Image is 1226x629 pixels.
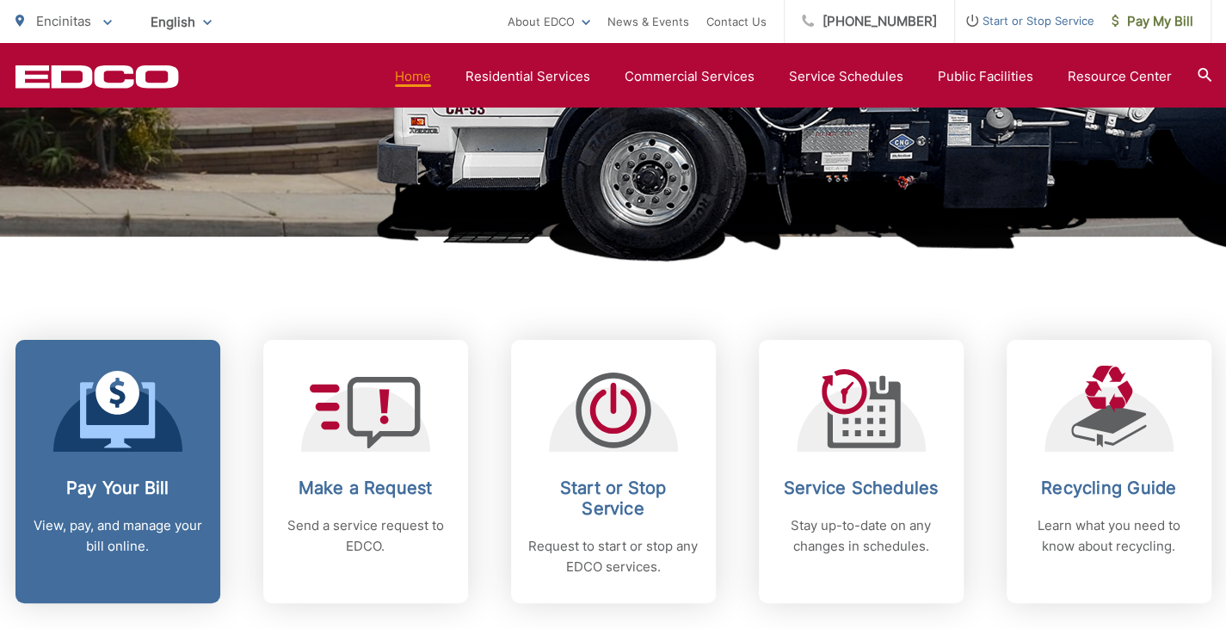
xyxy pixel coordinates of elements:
[1112,11,1193,32] span: Pay My Bill
[776,515,946,557] p: Stay up-to-date on any changes in schedules.
[528,478,699,519] h2: Start or Stop Service
[15,340,220,603] a: Pay Your Bill View, pay, and manage your bill online.
[528,536,699,577] p: Request to start or stop any EDCO services.
[938,66,1033,87] a: Public Facilities
[1024,478,1194,498] h2: Recycling Guide
[607,11,689,32] a: News & Events
[36,13,91,29] span: Encinitas
[508,11,590,32] a: About EDCO
[706,11,767,32] a: Contact Us
[263,340,468,603] a: Make a Request Send a service request to EDCO.
[789,66,903,87] a: Service Schedules
[280,478,451,498] h2: Make a Request
[395,66,431,87] a: Home
[1007,340,1211,603] a: Recycling Guide Learn what you need to know about recycling.
[33,515,203,557] p: View, pay, and manage your bill online.
[1068,66,1172,87] a: Resource Center
[625,66,755,87] a: Commercial Services
[138,7,225,37] span: English
[33,478,203,498] h2: Pay Your Bill
[759,340,964,603] a: Service Schedules Stay up-to-date on any changes in schedules.
[465,66,590,87] a: Residential Services
[776,478,946,498] h2: Service Schedules
[280,515,451,557] p: Send a service request to EDCO.
[1024,515,1194,557] p: Learn what you need to know about recycling.
[15,65,179,89] a: EDCD logo. Return to the homepage.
